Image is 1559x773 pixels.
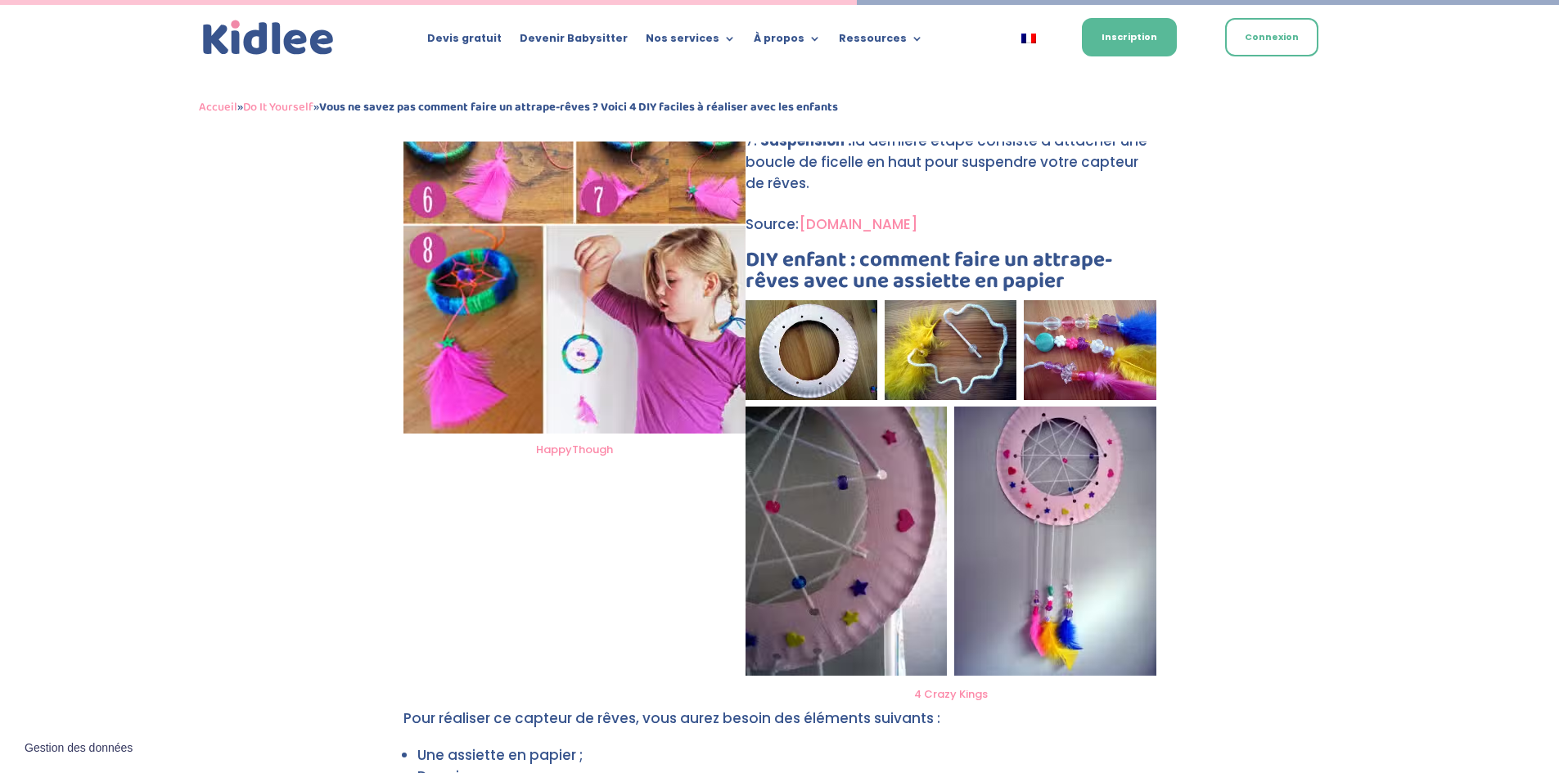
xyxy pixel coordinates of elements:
strong: Suspension : [760,131,852,151]
a: Devis gratuit [427,33,502,51]
a: Accueil [199,97,237,117]
a: Connexion [1225,18,1318,56]
p: Pour réaliser ce capteur de rêves, vous aurez besoin des éléments suivants : [403,707,1156,744]
li: Une assiette en papier ; [417,744,1156,766]
a: [DOMAIN_NAME] [799,214,917,234]
h3: DIY enfant : comment faire un attrape-rêves avec une assiette en papier [403,249,1156,300]
img: logo_kidlee_bleu [199,16,338,60]
a: Nos services [646,33,736,51]
a: 4 Crazy Kings [914,686,988,702]
img: tissage de l'assiette avec du fil et des décoration [746,407,948,676]
img: assiette en papier percée au milieu et autour [746,300,878,399]
button: Gestion des données [15,731,142,766]
img: fils décorés et finis [1024,300,1156,399]
a: À propos [754,33,821,51]
a: HappyThough [536,442,613,457]
strong: Vous ne savez pas comment faire un attrape-rêves ? Voici 4 DIY faciles à réaliser avec les enfants [319,97,838,117]
li: la dernière étape consiste à attacher une boucle de ficelle en haut pour suspendre votre capteur ... [403,130,1156,194]
img: fils avec décorations [885,300,1017,399]
a: Devenir Babysitter [520,33,628,51]
span: Gestion des données [25,741,133,756]
a: Inscription [1082,18,1177,56]
p: Source: [403,213,1156,250]
span: » » [199,97,838,117]
a: Ressources [839,33,923,51]
a: Kidlee Logo [199,16,338,60]
img: diy enfant : comment faire un attrape reves avec une assiette en papier [954,407,1156,676]
a: Do It Yourself [243,97,313,117]
img: Français [1021,34,1036,43]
